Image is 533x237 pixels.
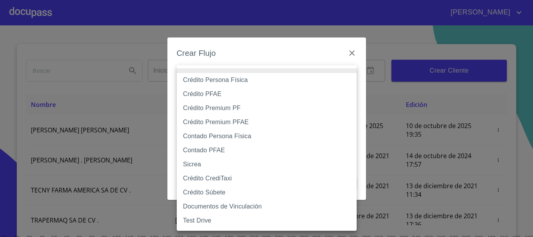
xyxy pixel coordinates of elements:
li: Crédito Súbete [177,185,357,200]
li: None [177,68,357,73]
li: Crédito CrediTaxi [177,171,357,185]
li: Contado Persona Física [177,129,357,143]
li: Test Drive [177,214,357,228]
li: Documentos de Vinculación [177,200,357,214]
li: Crédito Premium PFAE [177,115,357,129]
li: Crédito PFAE [177,87,357,101]
li: Contado PFAE [177,143,357,157]
li: Crédito Persona Física [177,73,357,87]
li: Sicrea [177,157,357,171]
li: Crédito Premium PF [177,101,357,115]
